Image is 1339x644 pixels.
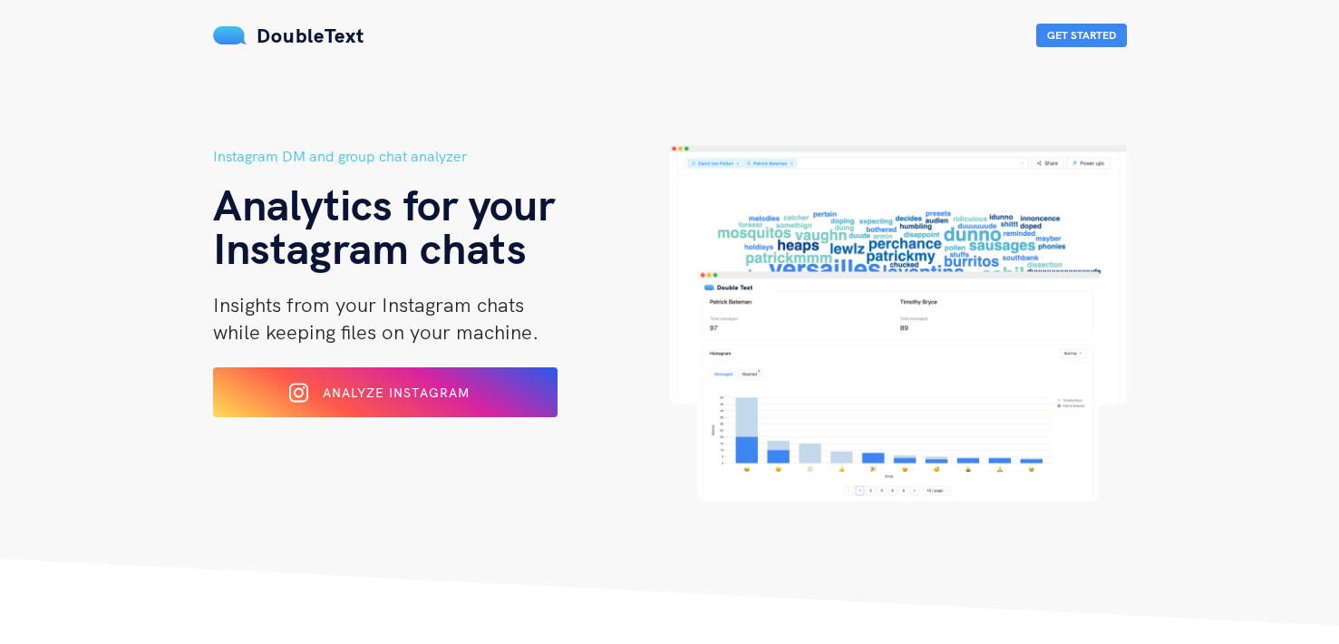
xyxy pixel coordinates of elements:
img: hero [670,145,1127,502]
a: Analyze Instagram [213,391,558,407]
h5: Instagram DM and group chat analyzer [213,145,670,168]
button: Analyze Instagram [213,367,558,417]
span: Insights from your Instagram chats [213,292,524,317]
span: Analyze Instagram [323,385,470,401]
button: Get Started [1036,24,1127,47]
span: DoubleText [257,23,364,48]
img: mS3x8y1f88AAAAABJRU5ErkJggg== [213,26,247,44]
span: Analytics for your [213,177,555,231]
span: Instagram chats [213,220,527,275]
span: while keeping files on your machine. [213,319,539,345]
a: DoubleText [213,23,364,48]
